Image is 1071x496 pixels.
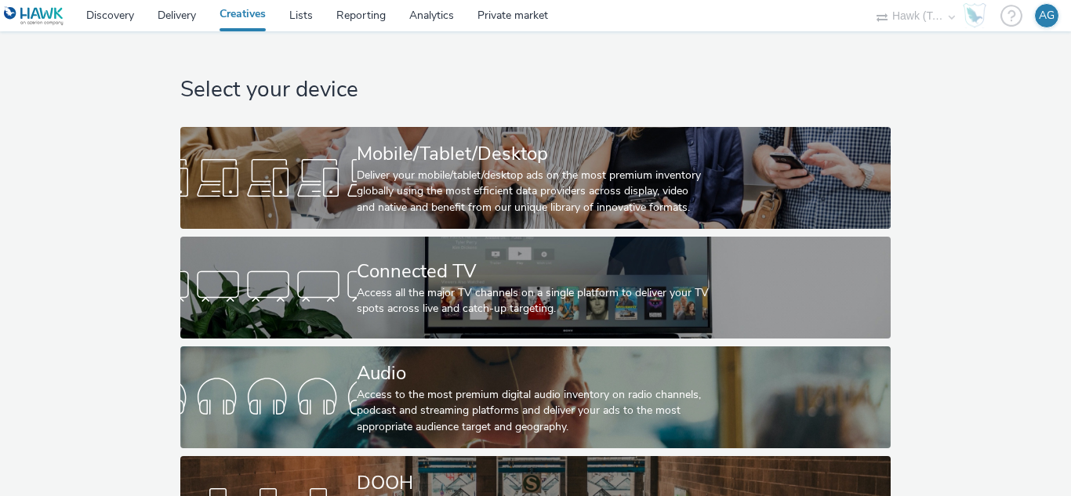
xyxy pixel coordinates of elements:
[357,360,709,387] div: Audio
[4,6,64,26] img: undefined Logo
[180,346,891,448] a: AudioAccess to the most premium digital audio inventory on radio channels, podcast and streaming ...
[1039,4,1055,27] div: AG
[357,387,709,435] div: Access to the most premium digital audio inventory on radio channels, podcast and streaming platf...
[963,3,993,28] a: Hawk Academy
[180,127,891,229] a: Mobile/Tablet/DesktopDeliver your mobile/tablet/desktop ads on the most premium inventory globall...
[357,168,709,215] div: Deliver your mobile/tablet/desktop ads on the most premium inventory globally using the most effi...
[963,3,986,28] img: Hawk Academy
[357,140,709,168] div: Mobile/Tablet/Desktop
[357,285,709,317] div: Access all the major TV channels on a single platform to deliver your TV spots across live and ca...
[357,258,709,285] div: Connected TV
[180,237,891,339] a: Connected TVAccess all the major TV channels on a single platform to deliver your TV spots across...
[180,75,891,105] h1: Select your device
